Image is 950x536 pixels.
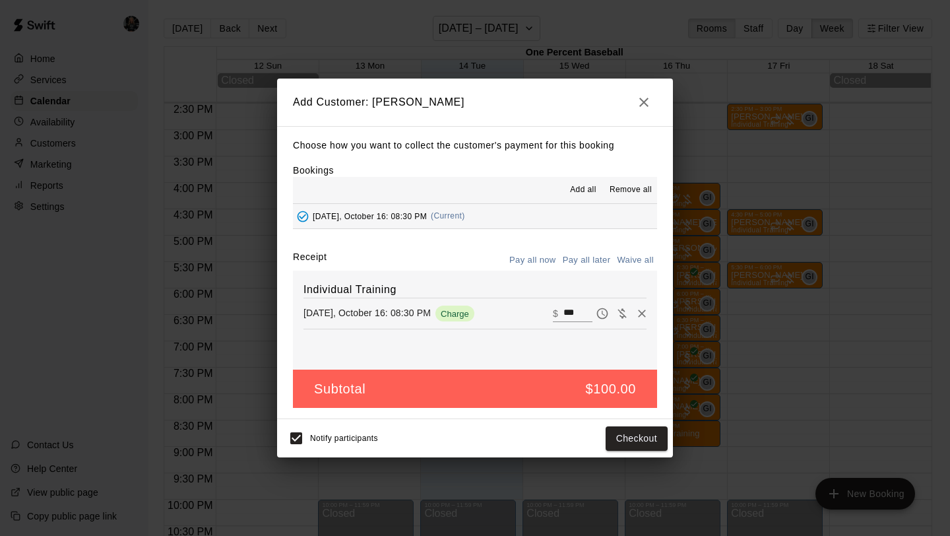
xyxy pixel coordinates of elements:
p: Choose how you want to collect the customer's payment for this booking [293,137,657,154]
button: Remove all [604,180,657,201]
h5: $100.00 [586,380,637,398]
button: Pay all later [559,250,614,271]
span: [DATE], October 16: 08:30 PM [313,211,427,220]
button: Added - Collect Payment[DATE], October 16: 08:30 PM(Current) [293,204,657,228]
button: Add all [562,180,604,201]
h6: Individual Training [303,281,647,298]
span: Remove all [610,184,652,197]
span: Waive payment [612,307,632,318]
h5: Subtotal [314,380,365,398]
label: Receipt [293,250,327,271]
span: Charge [435,309,474,319]
button: Checkout [606,426,668,451]
button: Waive all [614,250,657,271]
span: (Current) [431,211,465,220]
span: Pay later [592,307,612,318]
h2: Add Customer: [PERSON_NAME] [277,79,673,126]
button: Added - Collect Payment [293,207,313,226]
span: Add all [570,184,596,197]
button: Pay all now [506,250,559,271]
label: Bookings [293,165,334,176]
span: Notify participants [310,434,378,444]
p: $ [553,307,558,320]
p: [DATE], October 16: 08:30 PM [303,306,431,319]
button: Remove [632,304,652,323]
